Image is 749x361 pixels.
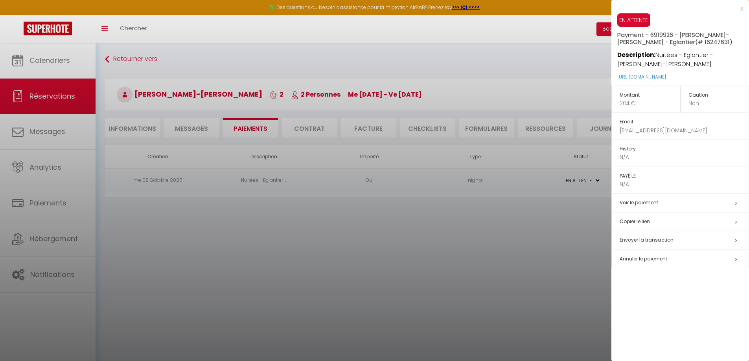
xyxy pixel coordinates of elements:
[620,255,667,262] span: Annuler le paiement
[688,91,749,100] h5: Caution
[617,73,666,80] a: [URL][DOMAIN_NAME]
[620,236,674,243] span: Envoyer la transaction
[617,51,655,59] strong: Description:
[617,13,650,27] span: EN ATTENTE
[620,153,749,161] p: N/A
[617,27,749,46] h5: Payment - 6919926 - [PERSON_NAME]-[PERSON_NAME] - Eglantier
[620,145,749,154] h5: History
[620,199,658,206] a: Voir le paiement
[620,180,749,189] p: N/A
[620,172,749,181] h5: PAYÉ LE
[611,4,743,13] div: x
[620,217,749,226] h5: Copier le lien
[695,38,732,46] span: (# 16247631)
[620,126,749,135] p: [EMAIL_ADDRESS][DOMAIN_NAME]
[620,117,749,126] h5: Email
[620,91,680,100] h5: Montant
[688,99,749,108] p: Non
[620,99,680,108] p: 204 €
[617,46,749,69] p: Nuitées - Eglantier - [PERSON_NAME]-[PERSON_NAME]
